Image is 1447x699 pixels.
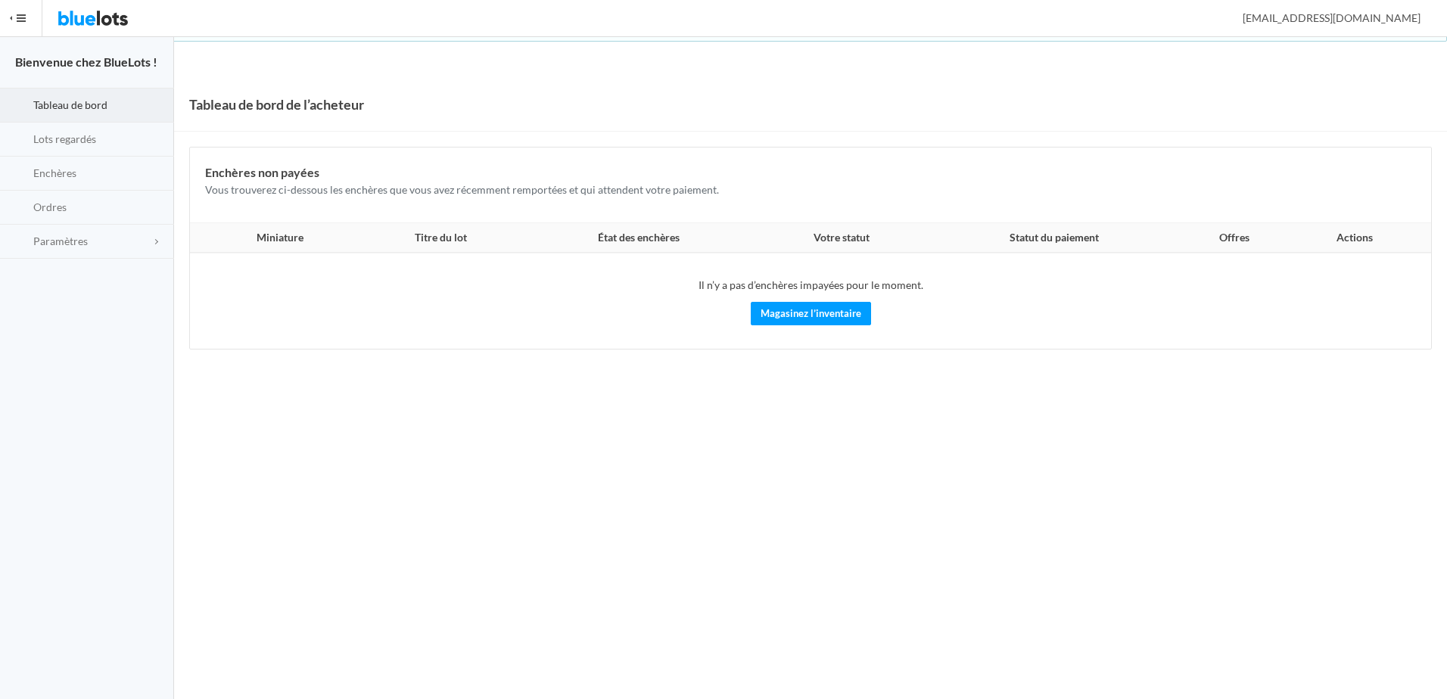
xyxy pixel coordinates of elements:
span: Lots regardés [33,132,96,145]
span: Tableau de bord [33,98,107,111]
span: Enchères [33,166,76,179]
p: Vous trouverez ci-dessous les enchères que vous avez récemment remportées et qui attendent votre ... [205,182,1416,199]
span: Ordres [33,200,67,213]
th: Offres [1181,223,1287,253]
span: Paramètres [33,235,88,247]
p: Il n’y a pas d’enchères impayées pour le moment. [205,277,1416,294]
th: Votre statut [757,223,927,253]
b: Enchères non payées [205,165,319,179]
th: Actions [1287,223,1431,253]
strong: Bienvenue chez BlueLots ! [15,54,157,69]
font: [EMAIL_ADDRESS][DOMAIN_NAME] [1243,11,1421,24]
th: Titre du lot [360,223,521,253]
h1: Tableau de bord de l’acheteur [189,93,364,116]
a: Magasinez l’inventaire [751,302,871,325]
th: Statut du paiement [927,223,1181,253]
th: État des enchères [521,223,756,253]
th: Miniature [190,223,360,253]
